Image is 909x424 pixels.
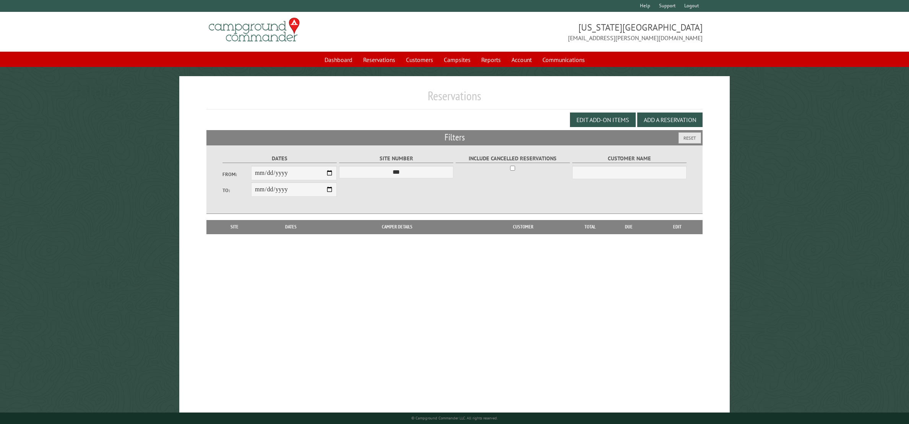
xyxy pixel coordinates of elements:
[605,220,652,234] th: Due
[652,220,703,234] th: Edit
[637,113,703,127] button: Add a Reservation
[477,52,505,67] a: Reports
[679,132,701,144] button: Reset
[222,154,337,163] label: Dates
[210,220,259,234] th: Site
[359,52,400,67] a: Reservations
[507,52,536,67] a: Account
[259,220,323,234] th: Dates
[222,171,251,178] label: From:
[206,88,702,109] h1: Reservations
[456,154,570,163] label: Include Cancelled Reservations
[572,154,687,163] label: Customer Name
[323,220,472,234] th: Camper Details
[570,113,636,127] button: Edit Add-on Items
[575,220,605,234] th: Total
[454,21,703,42] span: [US_STATE][GEOGRAPHIC_DATA] [EMAIL_ADDRESS][PERSON_NAME][DOMAIN_NAME]
[339,154,453,163] label: Site Number
[538,52,589,67] a: Communications
[206,130,702,145] h2: Filters
[411,416,498,421] small: © Campground Commander LLC. All rights reserved.
[439,52,475,67] a: Campsites
[206,15,302,45] img: Campground Commander
[401,52,438,67] a: Customers
[320,52,357,67] a: Dashboard
[472,220,575,234] th: Customer
[222,187,251,194] label: To:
